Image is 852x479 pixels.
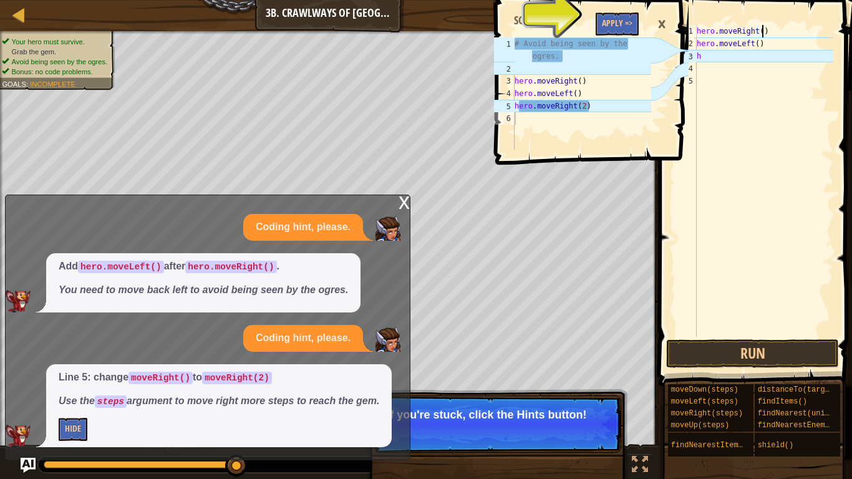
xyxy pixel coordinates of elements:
[12,57,108,65] span: Avoid being seen by the ogres.
[2,67,107,77] li: Bonus: no code problems.
[12,37,85,46] span: Your hero must survive.
[671,385,738,394] span: moveDown(steps)
[2,57,107,67] li: Avoid being seen by the ogres.
[59,259,348,274] p: Add after .
[95,395,127,408] code: steps
[59,370,379,385] p: Line 5: change to
[2,47,107,57] li: Grab the gem.
[494,87,515,100] div: 4
[256,220,351,235] p: Coding hint, please.
[12,67,93,75] span: Bonus: no code problems.
[494,100,515,112] div: 5
[758,441,794,450] span: shield()
[508,12,564,29] div: Solution
[375,216,400,241] img: Player
[671,397,738,406] span: moveLeft(steps)
[671,409,743,418] span: moveRight(steps)
[202,372,272,384] code: moveRight(2)
[256,331,351,346] p: Coding hint, please.
[59,418,87,441] button: Hide
[494,75,515,87] div: 3
[375,327,400,352] img: Player
[30,80,75,88] span: Incomplete
[758,397,807,406] span: findItems()
[12,47,57,56] span: Grab the gem.
[758,409,839,418] span: findNearest(units)
[671,421,730,430] span: moveUp(steps)
[2,37,107,47] li: Your hero must survive.
[59,395,379,406] em: Use the argument to move right more steps to reach the gem.
[494,112,515,125] div: 6
[758,421,839,430] span: findNearestEnemy()
[21,458,36,473] button: Ask AI
[671,441,747,450] span: findNearestItem()
[6,290,31,312] img: AI
[128,372,193,384] code: moveRight()
[59,284,348,295] em: You need to move back left to avoid being seen by the ogres.
[494,62,515,75] div: 2
[185,261,276,273] code: hero.moveRight()
[399,195,410,208] div: x
[596,12,639,36] button: Apply =>
[651,10,672,39] div: ×
[758,385,839,394] span: distanceTo(target)
[666,339,839,368] button: Run
[494,37,515,62] div: 1
[78,261,164,273] code: hero.moveLeft()
[6,425,31,447] img: AI
[2,80,26,88] span: Goals
[26,80,30,88] span: :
